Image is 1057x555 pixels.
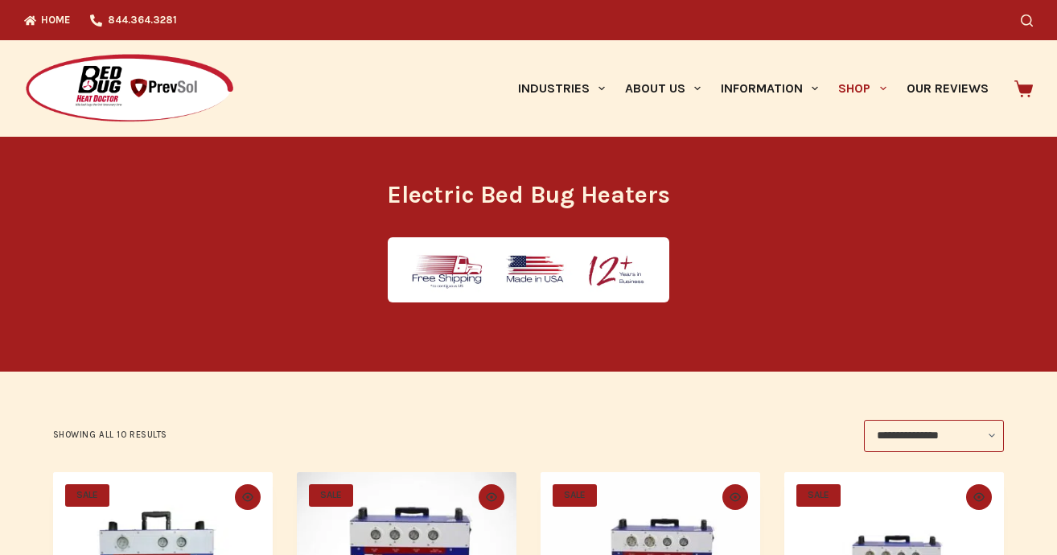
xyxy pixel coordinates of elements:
nav: Primary [508,40,998,137]
p: Showing all 10 results [53,428,167,442]
span: SALE [553,484,597,507]
button: Quick view toggle [966,484,992,510]
button: Search [1021,14,1033,27]
h1: Electric Bed Bug Heaters [227,177,830,213]
a: Information [711,40,829,137]
a: Shop [829,40,896,137]
select: Shop order [864,420,1004,452]
img: Prevsol/Bed Bug Heat Doctor [24,53,235,125]
span: SALE [65,484,109,507]
a: Our Reviews [896,40,998,137]
button: Quick view toggle [722,484,748,510]
span: SALE [309,484,353,507]
button: Quick view toggle [479,484,504,510]
a: About Us [615,40,710,137]
a: Industries [508,40,615,137]
span: SALE [796,484,841,507]
button: Quick view toggle [235,484,261,510]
